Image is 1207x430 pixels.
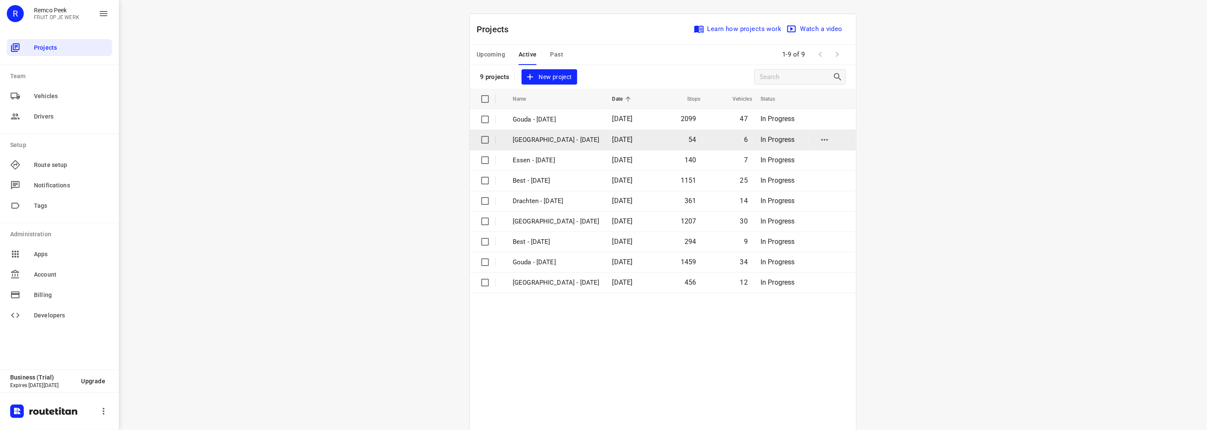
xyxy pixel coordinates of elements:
span: 54 [688,136,696,144]
button: New project [522,69,577,85]
div: Route setup [7,156,112,173]
span: Notifications [34,181,109,190]
p: Gouda - [DATE] [513,115,600,124]
span: Vehicles [34,92,109,101]
span: In Progress [761,238,795,246]
div: Apps [7,246,112,263]
span: Vehicles [721,94,752,104]
span: 294 [685,238,696,246]
div: R [7,5,24,22]
div: Notifications [7,177,112,194]
p: Essen - [DATE] [513,156,600,165]
div: Billing [7,286,112,303]
div: Tags [7,197,112,214]
p: Drachten - Wednesday [513,196,600,206]
span: 361 [685,197,696,205]
span: 1-9 of 9 [779,45,808,64]
span: 34 [740,258,748,266]
span: In Progress [761,176,795,184]
p: Gouda - Tuesday [513,257,600,267]
span: 1151 [681,176,696,184]
span: Active [519,49,536,60]
div: Drivers [7,108,112,125]
span: Account [34,270,109,279]
span: Projects [34,43,109,52]
p: FRUIT OP JE WERK [34,14,79,20]
div: Search [833,72,845,82]
span: [DATE] [612,217,633,225]
span: 456 [685,278,696,286]
button: Upgrade [74,373,112,389]
span: [DATE] [612,278,633,286]
span: [DATE] [612,115,633,123]
div: Vehicles [7,88,112,105]
p: [GEOGRAPHIC_DATA] - [DATE] [513,135,600,145]
p: Best - [DATE] [513,176,600,186]
div: Projects [7,39,112,56]
span: 25 [740,176,748,184]
span: [DATE] [612,258,633,266]
span: 1207 [681,217,696,225]
div: Account [7,266,112,283]
span: 2099 [681,115,696,123]
span: Status [761,94,786,104]
span: In Progress [761,115,795,123]
span: Tags [34,201,109,210]
p: Zwolle - Tuesday [513,278,600,288]
span: Developers [34,311,109,320]
span: 140 [685,156,696,164]
p: Team [10,72,112,81]
span: Apps [34,250,109,259]
p: Business (Trial) [10,374,74,381]
span: In Progress [761,197,795,205]
span: 1459 [681,258,696,266]
span: Stops [676,94,701,104]
span: In Progress [761,156,795,164]
span: [DATE] [612,136,633,144]
span: Upgrade [81,378,105,385]
span: Billing [34,291,109,300]
span: In Progress [761,217,795,225]
span: Past [550,49,564,60]
span: 6 [744,136,748,144]
span: In Progress [761,278,795,286]
span: 30 [740,217,748,225]
p: Zwolle - Wednesday [513,217,600,226]
span: Previous Page [812,46,829,63]
span: 47 [740,115,748,123]
span: [DATE] [612,156,633,164]
p: Remco Peek [34,7,79,14]
span: [DATE] [612,197,633,205]
p: Expires [DATE][DATE] [10,382,74,388]
span: 14 [740,197,748,205]
span: In Progress [761,258,795,266]
p: Best - Tuesday [513,237,600,247]
span: 7 [744,156,748,164]
p: Projects [477,23,516,36]
span: 9 [744,238,748,246]
span: Drivers [34,112,109,121]
span: Route setup [34,161,109,170]
input: Search projects [760,71,833,84]
span: [DATE] [612,238,633,246]
span: Next Page [829,46,846,63]
span: [DATE] [612,176,633,184]
span: Upcoming [477,49,505,60]
p: Setup [10,141,112,150]
span: New project [527,72,572,82]
span: In Progress [761,136,795,144]
p: 9 projects [480,73,509,81]
span: Name [513,94,537,104]
span: Date [612,94,634,104]
span: 12 [740,278,748,286]
div: Developers [7,307,112,324]
p: Administration [10,230,112,239]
